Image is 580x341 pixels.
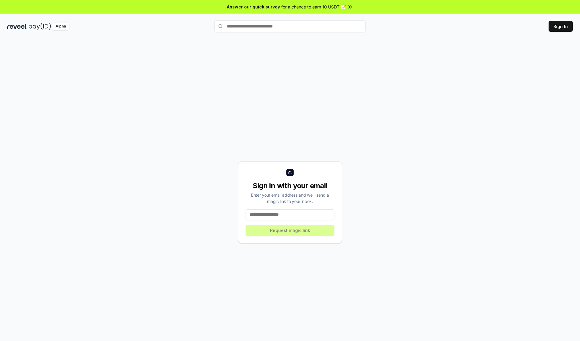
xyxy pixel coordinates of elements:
div: Sign in with your email [246,181,334,191]
div: Alpha [52,23,69,30]
span: for a chance to earn 10 USDT 📝 [281,4,346,10]
img: logo_small [286,169,294,176]
img: reveel_dark [7,23,27,30]
button: Sign In [549,21,573,32]
img: pay_id [29,23,51,30]
span: Answer our quick survey [227,4,280,10]
div: Enter your email address and we’ll send a magic link to your inbox. [246,192,334,204]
